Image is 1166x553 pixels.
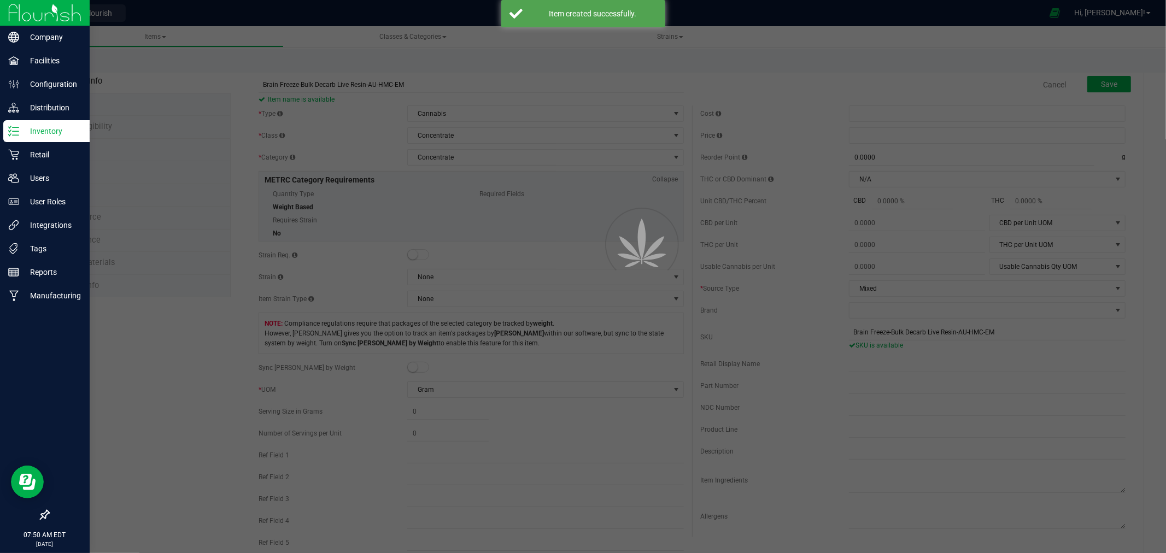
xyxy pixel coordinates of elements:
[8,243,19,254] inline-svg: Tags
[19,54,85,67] p: Facilities
[8,79,19,90] inline-svg: Configuration
[8,32,19,43] inline-svg: Company
[19,266,85,279] p: Reports
[11,466,44,498] iframe: Resource center
[5,530,85,540] p: 07:50 AM EDT
[19,148,85,161] p: Retail
[8,196,19,207] inline-svg: User Roles
[5,540,85,548] p: [DATE]
[19,101,85,114] p: Distribution
[529,8,657,19] div: Item created successfully.
[19,219,85,232] p: Integrations
[19,31,85,44] p: Company
[19,125,85,138] p: Inventory
[8,102,19,113] inline-svg: Distribution
[8,149,19,160] inline-svg: Retail
[8,267,19,278] inline-svg: Reports
[19,289,85,302] p: Manufacturing
[19,195,85,208] p: User Roles
[8,290,19,301] inline-svg: Manufacturing
[8,173,19,184] inline-svg: Users
[19,242,85,255] p: Tags
[19,172,85,185] p: Users
[8,126,19,137] inline-svg: Inventory
[19,78,85,91] p: Configuration
[8,220,19,231] inline-svg: Integrations
[8,55,19,66] inline-svg: Facilities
